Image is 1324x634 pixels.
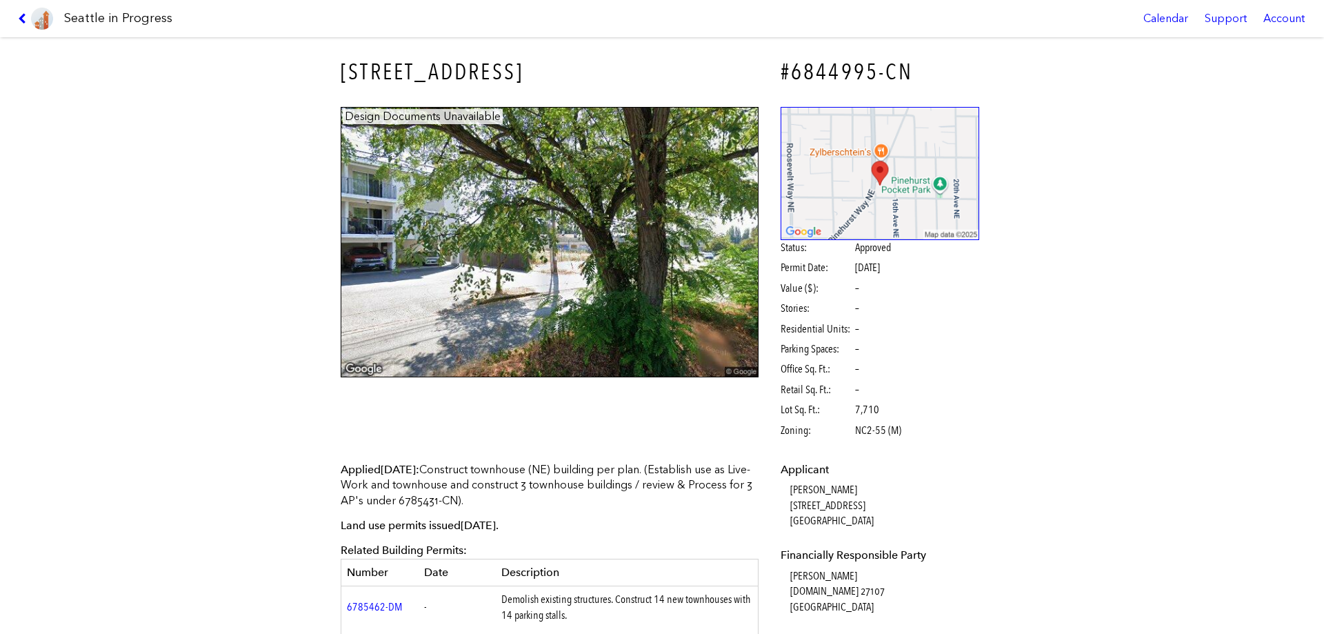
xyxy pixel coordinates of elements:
p: Construct townhouse (NE) building per plan. (Establish use as Live-Work and townhouse and constru... [341,462,759,508]
span: – [855,281,859,296]
span: [DATE] [461,519,496,532]
span: [DATE] [381,463,416,476]
figcaption: Design Documents Unavailable [343,109,503,124]
span: Applied : [341,463,419,476]
span: [DATE] [855,261,880,274]
span: NC2-55 (M) [855,423,901,438]
dd: [PERSON_NAME] [STREET_ADDRESS] [GEOGRAPHIC_DATA] [790,482,980,528]
h1: Seattle in Progress [64,10,172,27]
span: – [855,321,859,337]
span: Stories: [781,301,853,316]
dt: Financially Responsible Party [781,548,980,563]
span: Zoning: [781,423,853,438]
h4: #6844995-CN [781,57,980,88]
span: Lot Sq. Ft.: [781,402,853,417]
span: – [855,301,859,316]
span: 7,710 [855,402,879,417]
span: Retail Sq. Ft.: [781,382,853,397]
span: Permit Date: [781,260,853,275]
dd: [PERSON_NAME] [DOMAIN_NAME] 27107 [GEOGRAPHIC_DATA] [790,568,980,615]
th: Description [496,559,759,586]
th: Date [419,559,496,586]
span: Status: [781,240,853,255]
span: Related Building Permits: [341,544,467,557]
span: – [855,341,859,357]
a: 6785462-DM [347,600,402,613]
td: Demolish existing structures. Construct 14 new townhouses with 14 parking stalls. [496,586,759,628]
span: Office Sq. Ft.: [781,361,853,377]
h3: [STREET_ADDRESS] [341,57,759,88]
span: Approved [855,240,891,255]
span: – [855,382,859,397]
th: Number [341,559,419,586]
span: Value ($): [781,281,853,296]
td: - [419,586,496,628]
dt: Applicant [781,462,980,477]
p: Land use permits issued . [341,518,759,533]
img: staticmap [781,107,980,240]
span: Residential Units: [781,321,853,337]
img: favicon-96x96.png [31,8,53,30]
span: – [855,361,859,377]
span: Parking Spaces: [781,341,853,357]
img: 11716_PINEHURST_WAY_NE_SEATTLE.jpg [341,107,759,378]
